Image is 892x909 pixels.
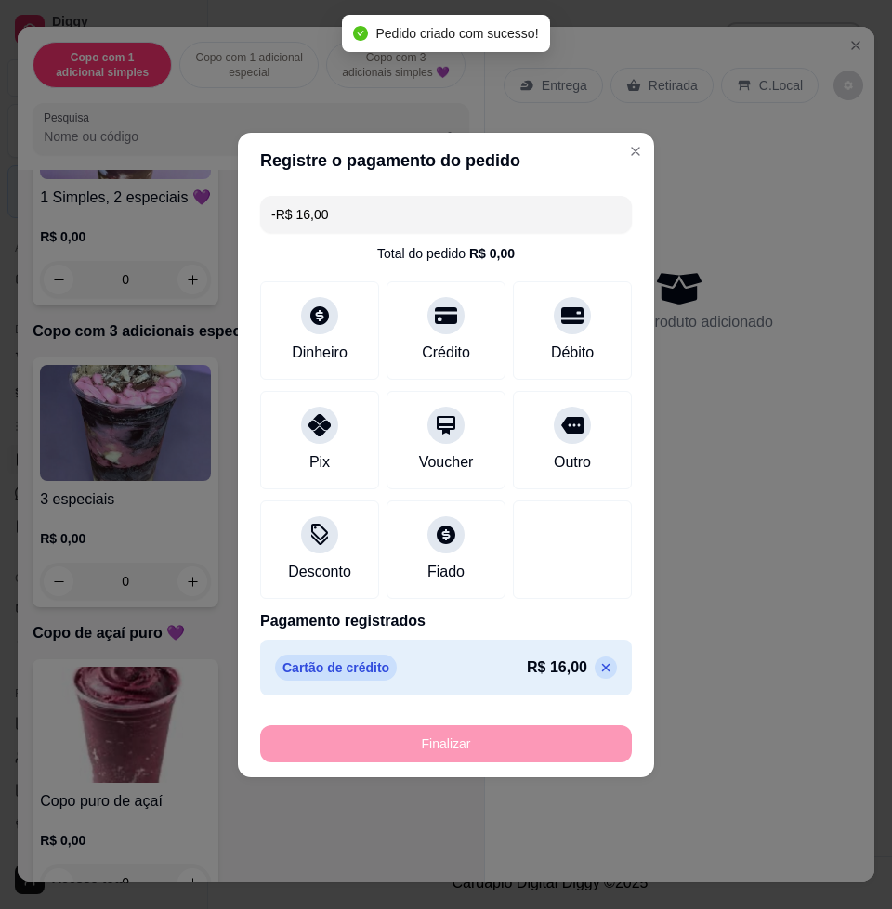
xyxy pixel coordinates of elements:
[427,561,465,583] div: Fiado
[353,26,368,41] span: check-circle
[292,342,348,364] div: Dinheiro
[275,655,397,681] p: Cartão de crédito
[469,244,515,263] div: R$ 0,00
[260,610,632,632] p: Pagamento registrados
[422,342,470,364] div: Crédito
[419,451,474,474] div: Voucher
[621,136,650,166] button: Close
[377,244,515,263] div: Total do pedido
[554,451,591,474] div: Outro
[527,656,587,679] p: R$ 16,00
[288,561,351,583] div: Desconto
[309,451,330,474] div: Pix
[238,133,654,188] header: Registre o pagamento do pedido
[375,26,538,41] span: Pedido criado com sucesso!
[551,342,594,364] div: Débito
[271,196,621,233] input: Ex.: hambúrguer de cordeiro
